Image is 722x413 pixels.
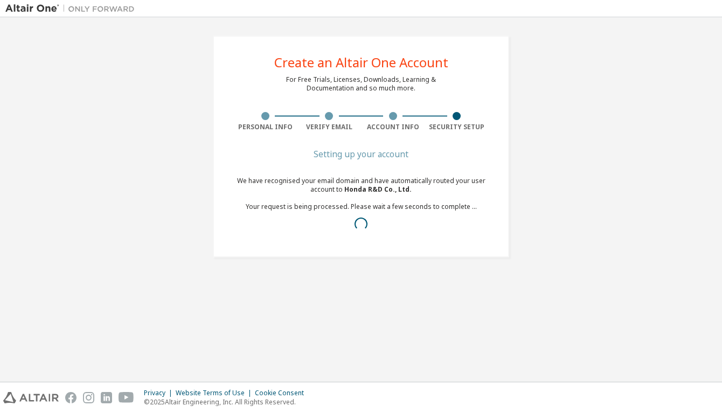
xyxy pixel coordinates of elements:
[233,151,489,157] div: Setting up your account
[65,392,77,403] img: facebook.svg
[119,392,134,403] img: youtube.svg
[286,75,436,93] div: For Free Trials, Licenses, Downloads, Learning & Documentation and so much more.
[255,389,310,397] div: Cookie Consent
[3,392,59,403] img: altair_logo.svg
[101,392,112,403] img: linkedin.svg
[233,177,489,237] div: We have recognised your email domain and have automatically routed your user account to Your requ...
[233,123,297,131] div: Personal Info
[361,123,425,131] div: Account Info
[176,389,255,397] div: Website Terms of Use
[144,389,176,397] div: Privacy
[274,56,448,69] div: Create an Altair One Account
[144,397,310,407] p: © 2025 Altair Engineering, Inc. All Rights Reserved.
[425,123,489,131] div: Security Setup
[344,185,412,194] span: Honda R&D Co., Ltd .
[83,392,94,403] img: instagram.svg
[297,123,362,131] div: Verify Email
[5,3,140,14] img: Altair One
